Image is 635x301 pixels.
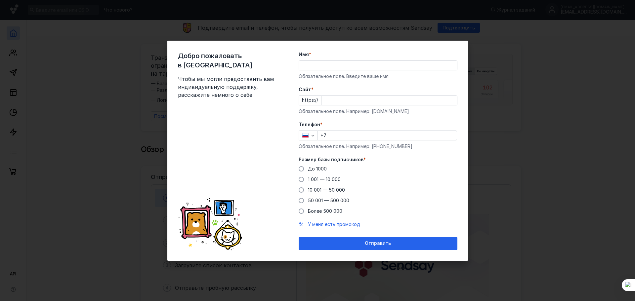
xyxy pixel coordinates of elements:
[308,187,345,193] span: 10 001 — 50 000
[299,86,311,93] span: Cайт
[308,221,360,228] button: У меня есть промокод
[299,121,320,128] span: Телефон
[299,51,309,58] span: Имя
[308,221,360,227] span: У меня есть промокод
[299,143,457,150] div: Обязательное поле. Например: [PHONE_NUMBER]
[299,237,457,250] button: Отправить
[299,156,363,163] span: Размер базы подписчиков
[365,241,391,246] span: Отправить
[308,166,327,171] span: До 1000
[308,198,349,203] span: 50 001 — 500 000
[299,73,457,80] div: Обязательное поле. Введите ваше имя
[178,51,277,70] span: Добро пожаловать в [GEOGRAPHIC_DATA]
[299,108,457,115] div: Обязательное поле. Например: [DOMAIN_NAME]
[308,208,342,214] span: Более 500 000
[178,75,277,99] span: Чтобы мы могли предоставить вам индивидуальную поддержку, расскажите немного о себе
[308,176,341,182] span: 1 001 — 10 000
